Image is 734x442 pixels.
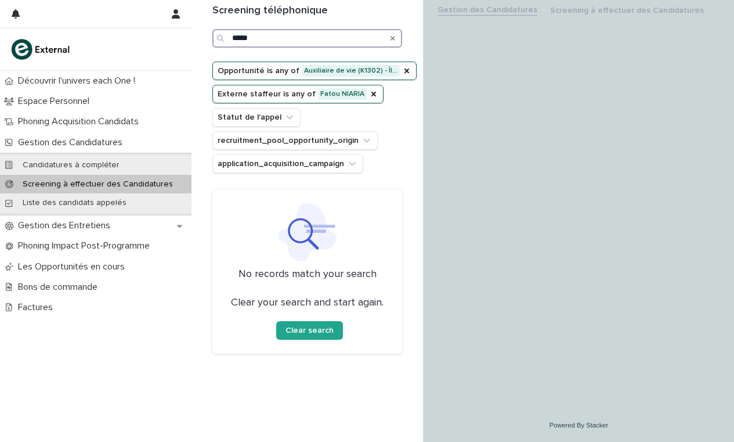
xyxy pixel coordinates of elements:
input: Search [212,29,402,48]
p: Découvrir l'univers each One ! [13,76,144,87]
button: application_acquisition_campaign [212,154,363,173]
p: Espace Personnel [13,96,99,107]
p: Gestion des Entretiens [13,220,120,231]
button: Clear search [276,321,343,340]
button: Statut de l'appel [212,108,301,127]
button: recruitment_pool_opportunity_origin [212,131,378,150]
p: Gestion des Candidatures [13,137,132,148]
p: Les Opportunités en cours [13,261,134,272]
a: Powered By Stacker [549,422,608,429]
p: Candidatures à compléter [13,160,129,170]
h1: Screening téléphonique [212,5,402,17]
p: Phoning Impact Post-Programme [13,240,159,251]
span: Clear search [285,326,334,335]
p: Screening à effectuer des Candidatures [13,179,182,189]
p: Screening à effectuer des Candidatures [550,3,704,16]
p: Factures [13,302,62,313]
p: Clear your search and start again. [231,297,384,310]
p: No records match your search [226,268,388,281]
button: Opportunité [212,62,417,80]
button: Externe staffeur [212,85,384,103]
img: bc51vvfgR2QLHU84CWIQ [9,38,73,61]
p: Phoning Acquisition Candidats [13,116,148,127]
a: Gestion des Candidatures [437,2,537,16]
p: Liste des candidats appelés [13,198,136,208]
p: Bons de commande [13,282,107,293]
